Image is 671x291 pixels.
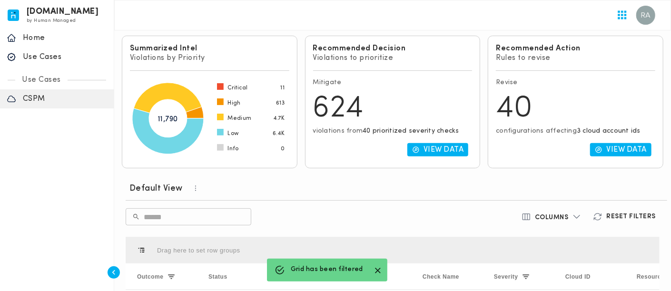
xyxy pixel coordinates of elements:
p: Mitigate [313,78,473,87]
p: Revise [496,78,655,87]
h6: Reset Filters [606,213,656,221]
img: Raymond Angeles [636,6,655,25]
span: Critical [227,84,247,92]
h6: Recommended Decision [313,44,473,53]
p: configurations affecting [496,127,655,136]
span: Outcome [137,273,164,280]
h6: Columns [535,213,569,222]
span: Severity [494,273,518,280]
h6: [DOMAIN_NAME] [27,9,99,15]
span: High [227,99,241,107]
span: 624 [313,94,364,124]
span: 40 prioritized severity checks [363,127,459,135]
button: User [632,2,659,29]
p: Use Cases [23,52,107,62]
span: 3 cloud account ids [577,127,641,135]
span: Status [208,273,227,280]
p: violations from [313,127,473,136]
span: by Human Managed [27,18,76,23]
p: Violations to prioritize [313,53,473,63]
span: Medium [227,115,251,122]
span: 11 [281,84,285,92]
tspan: 11,790 [158,116,178,123]
button: View Data [590,143,651,156]
button: Reset Filters [587,208,663,225]
span: Drag here to set row groups [157,247,240,254]
span: 0 [281,145,285,153]
span: 40 [496,94,533,124]
span: Check Name [423,273,459,280]
h6: Summarized Intel [130,44,289,53]
p: View Data [606,145,647,155]
button: Columns [516,208,588,225]
span: Info [227,145,239,153]
p: Use Cases [15,75,68,85]
span: Low [227,130,238,137]
h6: Default View [129,183,183,194]
span: Cloud ID [565,273,591,280]
p: View Data [424,145,464,155]
p: Rules to revise [496,53,655,63]
span: 4.7K [273,115,285,122]
p: CSPM [23,94,107,104]
h6: Recommended Action [496,44,655,53]
span: 613 [276,99,285,107]
span: 6.4K [273,130,285,137]
img: invicta.io [8,10,19,21]
p: Violations by Priority [130,53,289,63]
p: Home [23,33,107,43]
div: Row Groups [157,247,240,254]
div: Grid has been filtered [291,262,363,279]
button: View Data [407,143,469,156]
